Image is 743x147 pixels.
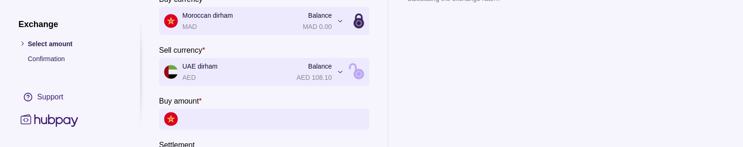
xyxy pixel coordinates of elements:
[19,19,121,29] h1: Exchange
[28,53,121,63] p: Confirmation
[183,108,365,129] input: amount
[28,38,121,49] p: Select amount
[159,95,202,106] label: Buy amount
[159,97,199,105] p: Buy amount
[164,112,178,126] img: ma
[159,44,205,55] label: Sell currency
[19,87,121,106] a: Support
[159,46,202,54] p: Sell currency
[37,91,64,102] div: Support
